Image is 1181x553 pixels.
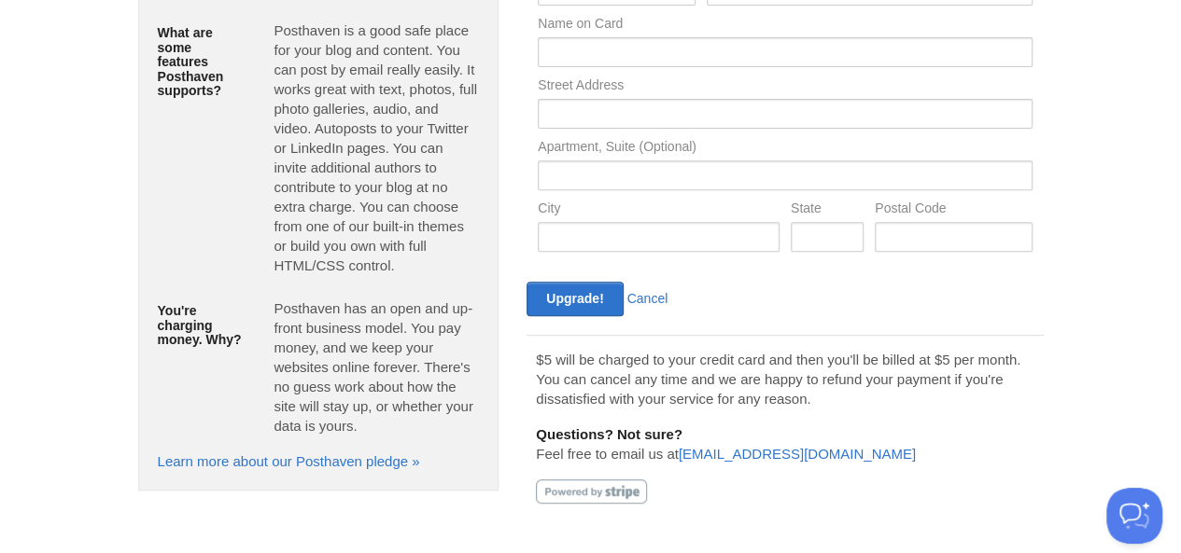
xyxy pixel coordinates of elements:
label: Street Address [538,78,1032,96]
h5: You're charging money. Why? [158,304,246,347]
a: Cancel [627,291,668,306]
iframe: Help Scout Beacon - Open [1106,488,1162,544]
input: Upgrade! [527,282,623,316]
b: Questions? Not sure? [536,426,682,442]
label: State [791,201,864,219]
p: $5 will be charged to your credit card and then you'll be billed at $5 per month. You can cancel ... [536,350,1033,408]
a: [EMAIL_ADDRESS][DOMAIN_NAME] [679,446,916,462]
label: City [538,201,780,219]
p: Posthaven has an open and up-front business model. You pay money, and we keep your websites onlin... [274,298,479,435]
label: Name on Card [538,17,1032,35]
p: Posthaven is a good safe place for your blog and content. You can post by email really easily. It... [274,21,479,275]
label: Apartment, Suite (Optional) [538,140,1032,158]
h5: What are some features Posthaven supports? [158,26,246,98]
a: Learn more about our Posthaven pledge » [158,453,420,469]
p: Feel free to email us at [536,424,1033,463]
label: Postal Code [875,201,1032,219]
